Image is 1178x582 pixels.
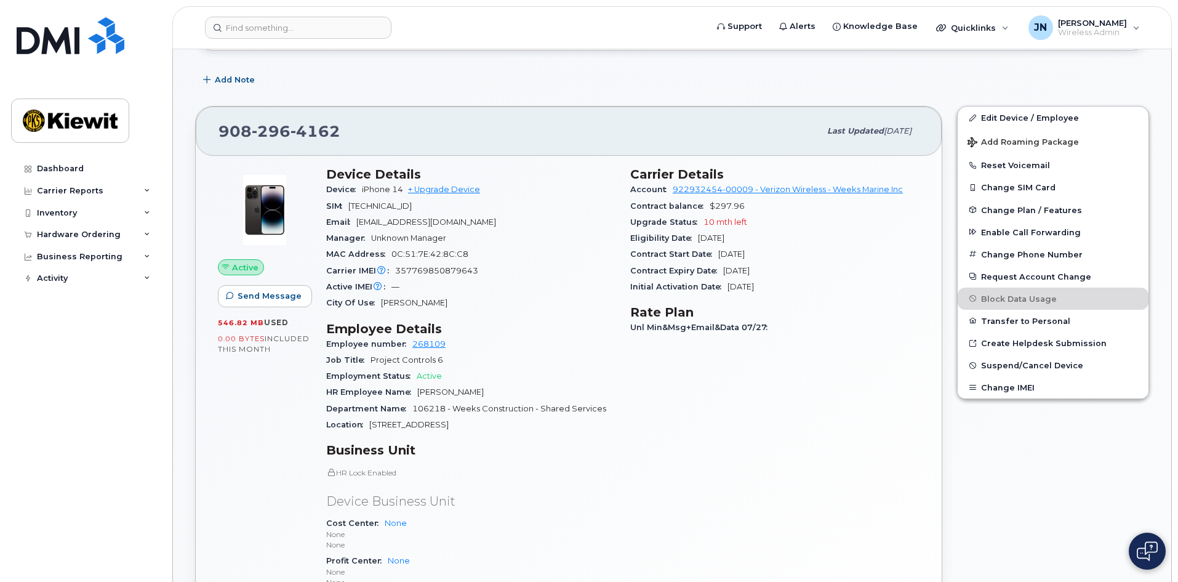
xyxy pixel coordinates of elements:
[958,310,1148,332] button: Transfer to Personal
[326,519,385,528] span: Cost Center
[958,107,1148,129] a: Edit Device / Employee
[232,262,258,273] span: Active
[417,387,484,397] span: [PERSON_NAME]
[218,318,264,327] span: 546.82 MB
[958,265,1148,288] button: Request Account Change
[630,217,703,227] span: Upgrade Status
[968,137,1079,149] span: Add Roaming Package
[326,443,615,458] h3: Business Unit
[326,404,412,413] span: Department Name
[391,282,399,291] span: —
[326,387,417,397] span: HR Employee Name
[630,305,920,320] h3: Rate Plan
[326,355,371,365] span: Job Title
[727,282,754,291] span: [DATE]
[371,355,443,365] span: Project Controls 6
[348,201,412,211] span: [TECHNICAL_ID]
[824,14,926,39] a: Knowledge Base
[356,217,496,227] span: [EMAIL_ADDRESS][DOMAIN_NAME]
[326,529,615,540] p: None
[205,17,391,39] input: Find something...
[388,556,410,565] a: None
[326,321,615,336] h3: Employee Details
[395,266,478,275] span: 357769850879643
[710,201,745,211] span: $297.96
[630,266,723,275] span: Contract Expiry Date
[951,23,996,33] span: Quicklinks
[630,249,718,259] span: Contract Start Date
[827,126,884,135] span: Last updated
[195,69,265,91] button: Add Note
[326,233,371,243] span: Manager
[326,467,615,478] p: HR Lock Enabled
[718,249,745,259] span: [DATE]
[252,122,290,140] span: 296
[326,556,388,565] span: Profit Center
[958,176,1148,198] button: Change SIM Card
[630,282,727,291] span: Initial Activation Date
[771,14,824,39] a: Alerts
[630,167,920,182] h3: Carrier Details
[928,15,1017,40] div: Quicklinks
[698,233,724,243] span: [DATE]
[369,420,449,429] span: [STREET_ADDRESS]
[958,199,1148,221] button: Change Plan / Features
[673,185,903,194] a: 922932454-00009 - Verizon Wireless - Weeks Marine Inc
[981,227,1081,236] span: Enable Call Forwarding
[1034,20,1047,35] span: JN
[238,290,302,302] span: Send Message
[326,249,391,259] span: MAC Address
[362,185,403,194] span: iPhone 14
[326,420,369,429] span: Location
[843,20,918,33] span: Knowledge Base
[958,354,1148,376] button: Suspend/Cancel Device
[408,185,480,194] a: + Upgrade Device
[630,201,710,211] span: Contract balance
[326,201,348,211] span: SIM
[215,74,255,86] span: Add Note
[790,20,815,33] span: Alerts
[412,339,446,349] a: 268109
[1058,28,1127,38] span: Wireless Admin
[371,233,446,243] span: Unknown Manager
[630,185,673,194] span: Account
[218,334,265,343] span: 0.00 Bytes
[884,126,912,135] span: [DATE]
[326,282,391,291] span: Active IMEI
[385,519,407,528] a: None
[958,376,1148,398] button: Change IMEI
[958,154,1148,176] button: Reset Voicemail
[417,371,442,381] span: Active
[958,221,1148,243] button: Enable Call Forwarding
[326,167,615,182] h3: Device Details
[958,288,1148,310] button: Block Data Usage
[290,122,340,140] span: 4162
[326,339,412,349] span: Employee number
[326,185,362,194] span: Device
[723,266,750,275] span: [DATE]
[381,298,447,307] span: [PERSON_NAME]
[727,20,762,33] span: Support
[218,122,340,140] span: 908
[326,540,615,550] p: None
[264,318,289,327] span: used
[1137,541,1158,561] img: Open chat
[958,129,1148,154] button: Add Roaming Package
[326,567,615,577] p: None
[1020,15,1148,40] div: Jean NDri
[703,217,747,227] span: 10 mth left
[326,493,615,511] p: Device Business Unit
[391,249,468,259] span: 0C:51:7E:42:8C:C8
[412,404,606,413] span: 106218 - Weeks Construction - Shared Services
[326,371,417,381] span: Employment Status
[326,266,395,275] span: Carrier IMEI
[958,243,1148,265] button: Change Phone Number
[630,233,698,243] span: Eligibility Date
[708,14,771,39] a: Support
[326,217,356,227] span: Email
[326,298,381,307] span: City Of Use
[630,323,774,332] span: Unl Min&Msg+Email&Data 07/27
[981,205,1082,214] span: Change Plan / Features
[228,173,302,247] img: image20231002-3703462-njx0qo.jpeg
[958,332,1148,354] a: Create Helpdesk Submission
